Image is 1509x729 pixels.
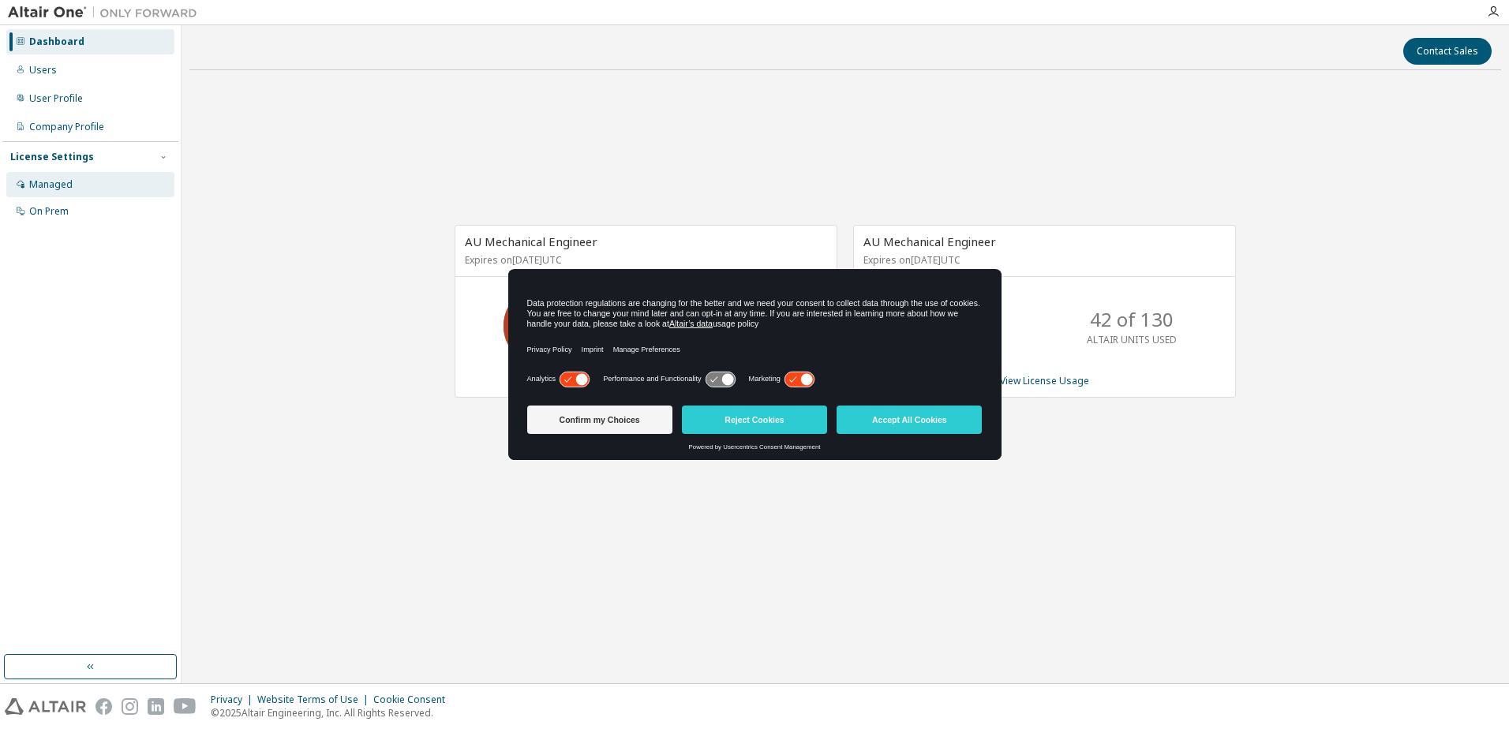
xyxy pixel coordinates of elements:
div: Cookie Consent [373,693,455,706]
div: Dashboard [29,36,84,48]
p: © 2025 Altair Engineering, Inc. All Rights Reserved. [211,706,455,720]
img: linkedin.svg [148,698,164,715]
div: Users [29,64,57,77]
span: AU Mechanical Engineer [465,234,597,249]
img: instagram.svg [122,698,138,715]
button: Contact Sales [1403,38,1492,65]
img: altair_logo.svg [5,698,86,715]
span: AU Mechanical Engineer [863,234,996,249]
div: Company Profile [29,121,104,133]
div: License Settings [10,151,94,163]
p: Expires on [DATE] UTC [465,253,823,267]
img: youtube.svg [174,698,197,715]
div: User Profile [29,92,83,105]
p: 42 of 130 [1090,306,1174,333]
p: Expires on [DATE] UTC [863,253,1222,267]
div: Privacy [211,693,257,706]
div: Website Terms of Use [257,693,373,706]
img: Altair One [8,5,205,21]
div: Managed [29,178,73,191]
p: ALTAIR UNITS USED [1087,333,1177,346]
div: On Prem [29,205,69,218]
a: View License Usage [1000,374,1089,387]
img: facebook.svg [95,698,112,715]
